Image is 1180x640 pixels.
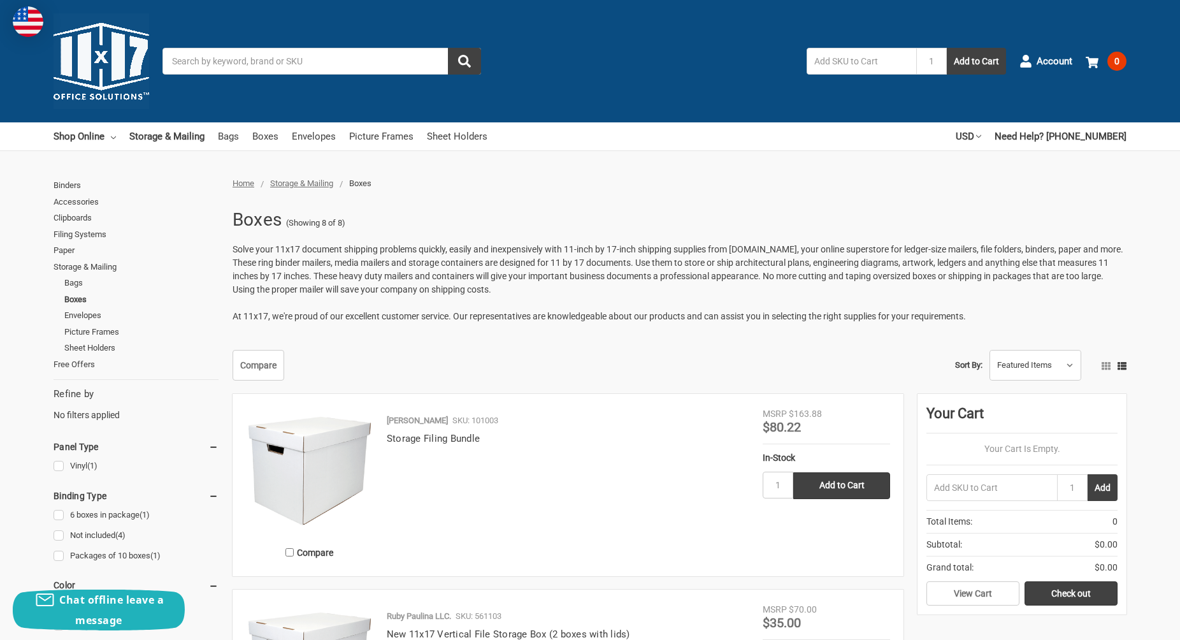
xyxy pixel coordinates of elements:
[387,610,451,623] p: Ruby Paulina LLC.
[1112,515,1118,528] span: 0
[64,307,219,324] a: Envelopes
[793,472,890,499] input: Add to Cart
[246,542,373,563] label: Compare
[789,409,822,419] span: $163.88
[387,414,448,427] p: [PERSON_NAME]
[54,242,219,259] a: Paper
[285,548,294,556] input: Compare
[789,604,817,615] span: $70.00
[64,275,219,291] a: Bags
[763,615,801,630] span: $35.00
[926,442,1118,456] p: Your Cart Is Empty.
[54,488,219,504] h5: Binding Type
[54,122,116,150] a: Shop Online
[54,194,219,210] a: Accessories
[54,548,219,565] a: Packages of 10 boxes
[286,217,345,229] span: (Showing 8 of 8)
[995,122,1126,150] a: Need Help? [PHONE_NUMBER]
[763,603,787,616] div: MSRP
[763,407,787,421] div: MSRP
[926,403,1118,433] div: Your Cart
[129,122,205,150] a: Storage & Mailing
[54,356,219,373] a: Free Offers
[427,122,487,150] a: Sheet Holders
[349,122,414,150] a: Picture Frames
[218,122,239,150] a: Bags
[387,629,630,640] a: New 11x17 Vertical File Storage Box (2 boxes with lids)
[54,507,219,524] a: 6 boxes in package
[54,13,149,109] img: 11x17.com
[926,515,972,528] span: Total Items:
[1107,52,1126,71] span: 0
[349,178,371,188] span: Boxes
[246,407,373,535] img: Storage Filing Bundle
[54,527,219,544] a: Not included
[270,178,333,188] a: Storage & Mailing
[64,324,219,340] a: Picture Frames
[13,590,185,630] button: Chat offline leave a message
[13,6,43,37] img: duty and tax information for United States
[763,451,890,465] div: In-Stock
[763,419,801,435] span: $80.22
[54,458,219,475] a: Vinyl
[233,203,282,236] h1: Boxes
[54,439,219,455] h5: Panel Type
[54,578,219,593] h5: Color
[59,593,164,627] span: Chat offline leave a message
[54,177,219,194] a: Binders
[452,414,498,427] p: SKU: 101003
[1037,54,1072,69] span: Account
[233,244,1123,295] span: Solve your 11x17 document shipping problems quickly, easily and inexpensively with 11-inch by 17-...
[162,48,481,75] input: Search by keyword, brand or SKU
[150,551,161,560] span: (1)
[1088,474,1118,501] button: Add
[1086,45,1126,78] a: 0
[87,461,97,470] span: (1)
[387,433,480,444] a: Storage Filing Bundle
[140,510,150,520] span: (1)
[233,311,966,321] span: At 11x17, we're proud of our excellent customer service. Our representatives are knowledgeable ab...
[54,259,219,275] a: Storage & Mailing
[233,178,254,188] a: Home
[54,387,219,421] div: No filters applied
[1095,538,1118,551] span: $0.00
[926,538,962,551] span: Subtotal:
[807,48,916,75] input: Add SKU to Cart
[54,210,219,226] a: Clipboards
[233,350,284,381] a: Compare
[1019,45,1072,78] a: Account
[292,122,336,150] a: Envelopes
[54,226,219,243] a: Filing Systems
[956,122,981,150] a: USD
[955,356,982,375] label: Sort By:
[926,474,1057,501] input: Add SKU to Cart
[64,340,219,356] a: Sheet Holders
[252,122,278,150] a: Boxes
[456,610,501,623] p: SKU: 561103
[947,48,1006,75] button: Add to Cart
[54,387,219,402] h5: Refine by
[64,291,219,308] a: Boxes
[115,530,126,540] span: (4)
